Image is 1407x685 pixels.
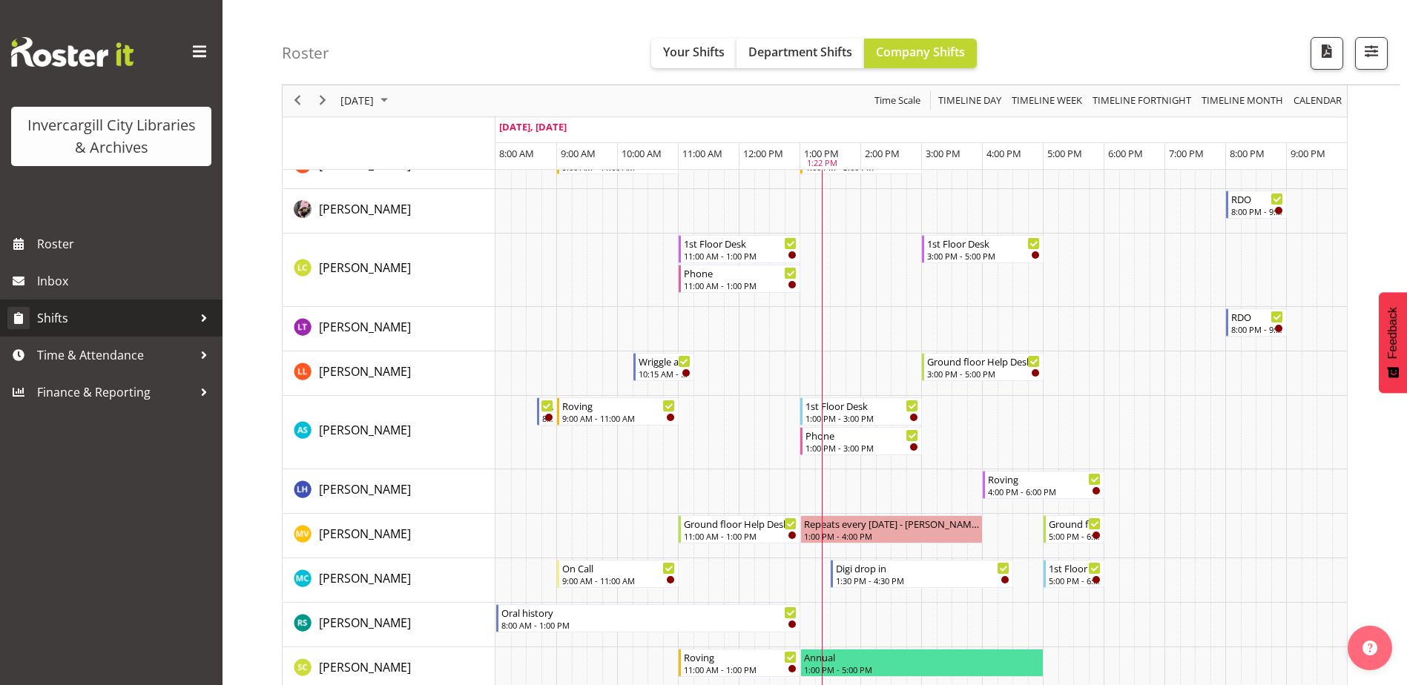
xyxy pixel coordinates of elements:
div: Ground floor Help Desk [684,516,797,531]
a: [PERSON_NAME] [319,658,411,676]
a: [PERSON_NAME] [319,480,411,498]
div: Michelle Cunningham"s event - On Call Begin From Monday, September 22, 2025 at 9:00:00 AM GMT+12:... [557,560,679,588]
a: [PERSON_NAME] [319,363,411,380]
div: 1:00 PM - 3:00 PM [805,442,918,454]
div: 8:40 AM - 9:00 AM [542,412,553,424]
span: Roster [37,233,215,255]
div: Samuel Carter"s event - Roving Begin From Monday, September 22, 2025 at 11:00:00 AM GMT+12:00 End... [679,649,800,677]
div: 11:00 AM - 1:00 PM [684,664,797,675]
button: Timeline Week [1009,92,1085,110]
div: 9:00 AM - 11:00 AM [562,412,675,424]
span: calendar [1292,92,1343,110]
span: [DATE] [339,92,375,110]
span: 8:00 PM [1230,147,1265,160]
button: Filter Shifts [1355,37,1388,70]
img: help-xxl-2.png [1362,641,1377,655]
button: Next [313,92,333,110]
div: Mandy Stenton"s event - 1st Floor Desk Begin From Monday, September 22, 2025 at 1:00:00 PM GMT+12... [800,397,922,426]
div: Marion Hawkes"s event - Roving Begin From Monday, September 22, 2025 at 4:00:00 PM GMT+12:00 Ends... [983,471,1104,499]
span: Timeline Week [1010,92,1084,110]
span: [PERSON_NAME] [319,156,411,173]
button: Your Shifts [651,39,737,68]
span: Department Shifts [748,44,852,60]
div: Phone [684,265,797,280]
div: Michelle Cunningham"s event - 1st Floor Desk Begin From Monday, September 22, 2025 at 5:00:00 PM ... [1044,560,1104,588]
div: Oral history [501,605,797,620]
div: Mandy Stenton"s event - Roving Begin From Monday, September 22, 2025 at 9:00:00 AM GMT+12:00 Ends... [557,397,679,426]
td: Mandy Stenton resource [283,396,495,469]
span: Company Shifts [876,44,965,60]
div: previous period [285,85,310,116]
a: [PERSON_NAME] [319,525,411,543]
span: Finance & Reporting [37,381,193,403]
button: September 2025 [338,92,395,110]
div: Linda Cooper"s event - 1st Floor Desk Begin From Monday, September 22, 2025 at 11:00:00 AM GMT+12... [679,235,800,263]
div: RDO [1231,191,1283,206]
div: 1:00 PM - 5:00 PM [804,664,1040,675]
span: [PERSON_NAME] [319,570,411,586]
div: Rosie Stather"s event - Oral history Begin From Monday, September 22, 2025 at 8:00:00 AM GMT+12:0... [496,604,800,632]
div: Marion van Voornveld"s event - Ground floor Help Desk Begin From Monday, September 22, 2025 at 11... [679,515,800,543]
div: Roving [562,398,675,413]
span: [PERSON_NAME] [319,201,411,217]
td: Keyu Chen resource [283,189,495,234]
span: Feedback [1386,307,1400,359]
div: 10:15 AM - 11:15 AM [639,368,691,380]
h4: Roster [282,44,329,62]
button: Company Shifts [864,39,977,68]
div: Ground floor Help Desk [1049,516,1101,531]
span: 11:00 AM [682,147,722,160]
a: [PERSON_NAME] [319,318,411,336]
span: [PERSON_NAME] [319,363,411,380]
button: Department Shifts [737,39,864,68]
a: [PERSON_NAME] [319,259,411,277]
div: 3:00 PM - 5:00 PM [927,250,1040,262]
span: Inbox [37,270,215,292]
div: On Call [562,560,675,575]
div: 5:00 PM - 6:00 PM [1049,575,1101,586]
div: 1:22 PM [807,158,837,171]
div: 3:00 PM - 5:00 PM [927,368,1040,380]
div: 4:00 PM - 6:00 PM [988,486,1101,497]
div: 8:00 AM - 1:00 PM [501,619,797,631]
div: RDO [1231,309,1283,324]
div: Michelle Cunningham"s event - Digi drop in Begin From Monday, September 22, 2025 at 1:30:00 PM GM... [831,560,1013,588]
div: Samuel Carter"s event - Annual Begin From Monday, September 22, 2025 at 1:00:00 PM GMT+12:00 Ends... [800,649,1044,677]
div: Annual [804,649,1040,664]
div: Roving [988,471,1101,486]
span: 7:00 PM [1169,147,1204,160]
a: [PERSON_NAME] [319,421,411,439]
button: Feedback - Show survey [1379,292,1407,393]
td: Marion Hawkes resource [283,469,495,514]
div: 8:00 PM - 9:00 PM [1231,205,1283,217]
div: 1st Floor Desk [805,398,918,413]
div: Marion van Voornveld"s event - Repeats every monday - Marion van Voornveld Begin From Monday, Sep... [800,515,983,543]
div: 1:30 PM - 4:30 PM [836,575,1009,586]
div: Lynette Lockett"s event - Ground floor Help Desk Begin From Monday, September 22, 2025 at 3:00:00... [922,353,1044,381]
div: Phone [805,428,918,443]
span: [PERSON_NAME] [319,319,411,335]
div: Keyu Chen"s event - RDO Begin From Monday, September 22, 2025 at 8:00:00 PM GMT+12:00 Ends At Mon... [1226,191,1287,219]
a: [PERSON_NAME] [319,614,411,632]
div: Mandy Stenton"s event - Newspapers Begin From Monday, September 22, 2025 at 8:40:00 AM GMT+12:00 ... [537,397,557,426]
div: Invercargill City Libraries & Archives [26,114,197,159]
td: Linda Cooper resource [283,234,495,307]
div: 1st Floor Desk [684,236,797,251]
button: Time Scale [872,92,923,110]
div: Marion van Voornveld"s event - Ground floor Help Desk Begin From Monday, September 22, 2025 at 5:... [1044,515,1104,543]
span: 8:00 AM [499,147,534,160]
span: Timeline Month [1200,92,1285,110]
div: 1:00 PM - 3:00 PM [805,412,918,424]
button: Month [1291,92,1345,110]
div: next period [310,85,335,116]
span: Time Scale [873,92,922,110]
div: Digi drop in [836,560,1009,575]
img: Rosterit website logo [11,37,134,67]
div: Linda Cooper"s event - 1st Floor Desk Begin From Monday, September 22, 2025 at 3:00:00 PM GMT+12:... [922,235,1044,263]
div: 5:00 PM - 6:00 PM [1049,530,1101,542]
span: 3:00 PM [926,147,960,160]
span: Time & Attendance [37,344,193,366]
div: September 22, 2025 [335,85,397,116]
